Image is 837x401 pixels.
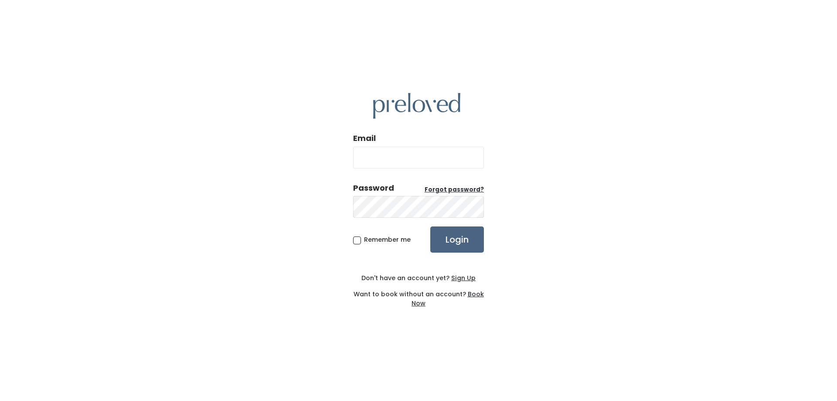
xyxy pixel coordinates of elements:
a: Forgot password? [425,185,484,194]
a: Book Now [412,290,484,308]
div: Want to book without an account? [353,283,484,308]
input: Login [430,226,484,253]
span: Remember me [364,235,411,244]
div: Don't have an account yet? [353,274,484,283]
label: Email [353,133,376,144]
img: preloved logo [373,93,460,119]
div: Password [353,182,394,194]
u: Sign Up [451,274,476,282]
a: Sign Up [449,274,476,282]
